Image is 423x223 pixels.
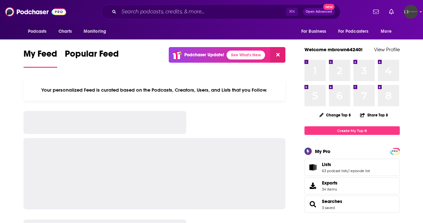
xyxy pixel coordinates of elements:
a: Create My Top 8 [304,126,400,135]
button: open menu [79,25,114,38]
a: Welcome mbrown64240! [304,46,363,52]
div: Search podcasts, credits, & more... [101,4,340,19]
div: My Pro [315,148,331,154]
span: Lists [322,162,331,167]
button: Change Top 8 [316,111,355,119]
span: Logged in as mbrown64240 [404,5,418,19]
img: Podchaser - Follow, Share and Rate Podcasts [5,6,66,18]
button: Open AdvancedNew [303,8,335,16]
img: User Profile [404,5,418,19]
span: My Feed [24,48,57,63]
a: Lists [307,163,319,172]
p: Podchaser Update! [184,52,224,58]
span: For Business [301,27,326,36]
button: open menu [334,25,378,38]
a: Show notifications dropdown [371,6,381,17]
button: Share Top 8 [360,109,388,121]
span: Popular Feed [65,48,119,63]
a: Searches [322,199,342,204]
button: open menu [376,25,399,38]
span: Exports [307,181,319,190]
a: Lists [322,162,370,167]
span: Podcasts [28,27,47,36]
a: Searches [307,200,319,209]
span: Monitoring [84,27,106,36]
span: More [381,27,392,36]
span: For Podcasters [338,27,369,36]
span: Searches [304,196,400,213]
span: Charts [58,27,72,36]
button: open menu [24,25,55,38]
span: Exports [322,180,338,186]
span: Open Advanced [306,10,332,13]
a: View Profile [374,46,400,52]
button: Show profile menu [404,5,418,19]
span: 34 items [322,187,338,192]
span: Lists [304,159,400,176]
a: 3 saved [322,206,335,210]
a: See What's New [227,51,265,59]
a: 63 podcast lists [322,169,348,173]
button: open menu [297,25,334,38]
a: Exports [304,177,400,194]
a: Popular Feed [65,48,119,68]
a: PRO [391,149,399,153]
a: My Feed [24,48,57,68]
a: Show notifications dropdown [386,6,396,17]
a: Charts [54,25,76,38]
input: Search podcasts, credits, & more... [119,7,286,17]
span: New [323,4,335,10]
span: ⌘ K [286,8,298,16]
div: Your personalized Feed is curated based on the Podcasts, Creators, Users, and Lists that you Follow. [24,79,286,101]
a: 1 episode list [348,169,370,173]
span: PRO [391,149,399,154]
